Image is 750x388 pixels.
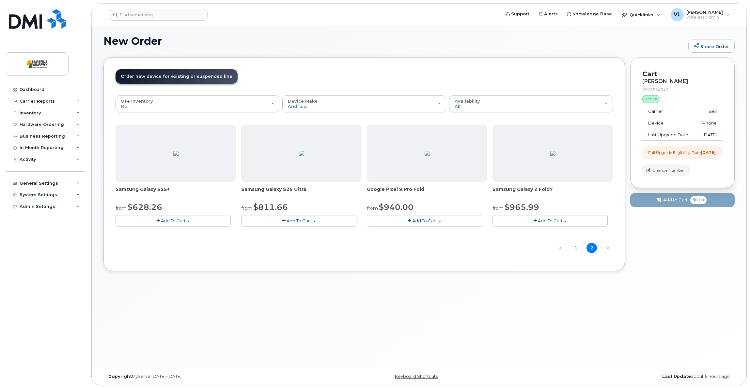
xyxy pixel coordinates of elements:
button: Availability All [449,95,613,112]
div: about 6 hours ago [524,374,735,379]
span: No [121,104,127,109]
div: Samsung Galaxy Z Fold7 [492,186,613,199]
img: 7D20093E-3558-4C43-A0B8-59FB12937EE2.png [299,151,304,156]
h1: New Order [103,35,685,47]
div: active [642,95,660,103]
small: from [241,205,252,211]
button: Use Inventory No [116,95,279,112]
button: Device Make Android [282,95,446,112]
span: Alerts [544,11,558,17]
span: All [455,104,461,109]
td: Device [642,117,695,129]
span: $628.26 [128,202,162,212]
td: Bell [695,106,723,117]
span: Availability [455,98,480,104]
td: iPhone [695,117,723,129]
strong: Copyright [108,374,132,379]
div: MyServe [DATE]–[DATE] [103,374,314,379]
a: Support [501,8,534,21]
a: Knowledge Base [562,8,617,21]
span: $811.66 [253,202,288,212]
span: Knowledge Base [572,11,612,17]
span: 2 [586,243,597,253]
strong: Last Update [662,374,691,379]
div: Vicklyn Luke [666,8,734,21]
button: Add To Cart [116,215,231,227]
span: Add To Cart [161,218,186,223]
button: Add To Cart [367,215,482,227]
a: 1 [570,243,581,253]
a: Alerts [534,8,562,21]
a: ← Previous [555,244,565,252]
div: 2505564342 [642,87,723,93]
span: Change Number [652,167,684,173]
p: Cart [642,69,723,79]
a: Keyboard Shortcuts [395,374,438,379]
a: Share Order [688,40,735,53]
span: Wireless Admin [686,15,723,20]
div: Google Pixel 9 Pro Fold [367,186,487,199]
div: Full Upgrade Eligibility Date [648,150,716,155]
strong: [DATE] [701,150,716,155]
div: Samsung Galaxy S25+ [116,186,236,199]
button: Change Number [642,164,690,176]
button: Add to Cart $0.00 [630,193,735,207]
button: Add To Cart [492,215,608,227]
span: VL [674,11,681,19]
td: Last Upgrade Date [642,129,695,141]
img: 81CDF7B8-EB83-4E74-8C9B-B05B504F06E1.png [550,151,555,156]
span: Support [511,11,529,17]
span: Add to Cart [663,197,688,203]
td: Carrier [642,106,695,117]
span: Add To Cart [538,218,563,223]
span: Use Inventory [121,98,153,104]
img: 578BE584-2748-446C-802C-E46FBEA8A53E.png [425,151,430,156]
div: Samsung Galaxy S25 Ultra [241,186,362,199]
span: Add To Cart [412,218,437,223]
small: from [492,205,504,211]
span: Android [288,104,307,109]
button: Add To Cart [241,215,356,227]
span: [PERSON_NAME] [686,9,723,15]
span: Quicklinks [630,12,653,17]
span: Device Make [288,98,318,104]
span: $965.99 [505,202,539,212]
small: from [367,205,378,211]
td: [DATE] [695,129,723,141]
span: $940.00 [379,202,414,212]
small: from [116,205,127,211]
img: 3CC90306-0B18-4653-8D38-B8C121319E58.png [173,151,179,156]
div: Quicklinks [617,8,665,21]
span: Add To Cart [287,218,311,223]
span: Order new device for existing or suspended line [121,74,232,79]
div: [PERSON_NAME] [642,78,723,84]
span: $0.00 [690,196,707,204]
span: Next → [602,244,613,252]
input: Find something... [109,9,208,21]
